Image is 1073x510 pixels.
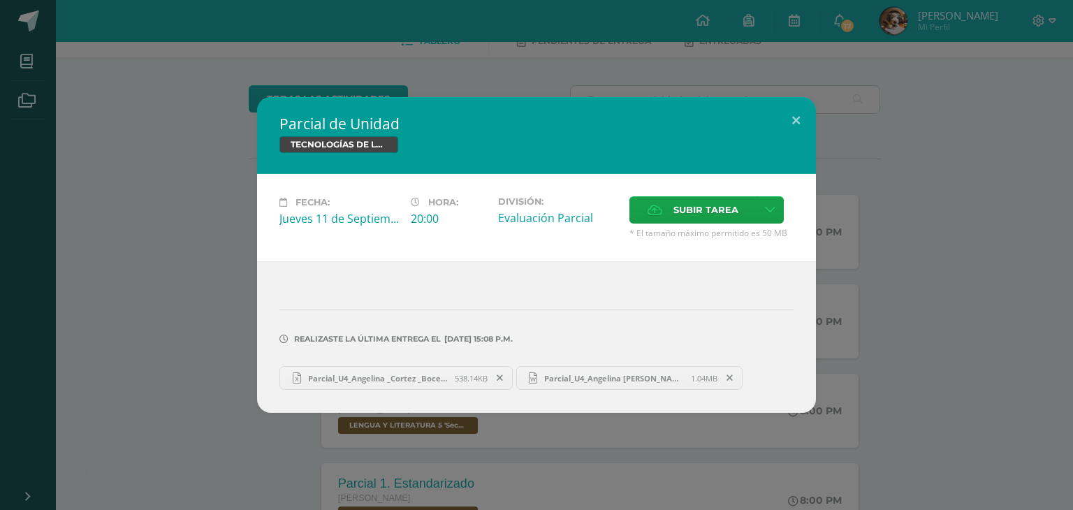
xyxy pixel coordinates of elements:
[279,211,400,226] div: Jueves 11 de Septiembre
[498,196,618,207] label: División:
[488,370,512,386] span: Remover entrega
[718,370,742,386] span: Remover entrega
[776,97,816,145] button: Close (Esc)
[294,334,441,344] span: Realizaste la última entrega el
[301,373,455,384] span: Parcial_U4_Angelina _Cortez _Bocel.xlsx
[279,136,398,153] span: TECNOLOGÍAS DE LA INFORMACIÓN Y LA COMUNICACIÓN 5
[428,197,458,207] span: Hora:
[516,366,743,390] a: Parcial_U4_Angelina [PERSON_NAME].docx 1.04MB
[629,227,794,239] span: * El tamaño máximo permitido es 50 MB
[537,373,691,384] span: Parcial_U4_Angelina [PERSON_NAME].docx
[455,373,488,384] span: 538.14KB
[673,197,738,223] span: Subir tarea
[498,210,618,226] div: Evaluación Parcial
[279,114,794,133] h2: Parcial de Unidad
[411,211,487,226] div: 20:00
[279,366,513,390] a: Parcial_U4_Angelina _Cortez _Bocel.xlsx 538.14KB
[295,197,330,207] span: Fecha:
[691,373,717,384] span: 1.04MB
